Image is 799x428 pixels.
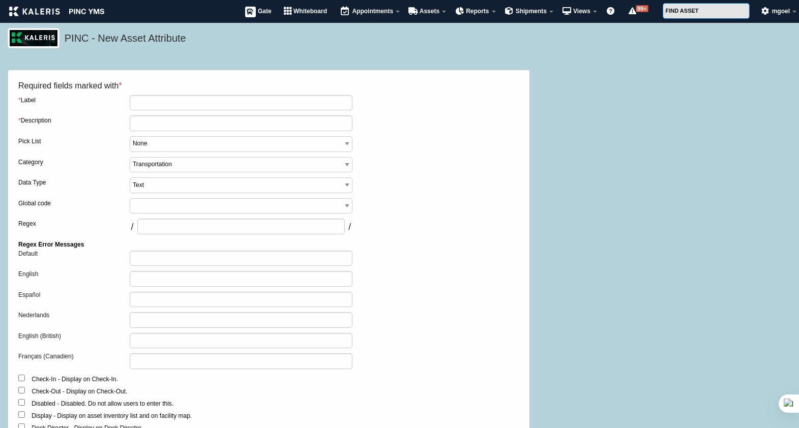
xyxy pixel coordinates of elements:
[516,8,547,15] span: Shipments
[293,8,327,15] span: Whiteboard
[772,8,790,15] span: mgoel
[32,399,173,410] label: Disabled - Disabled. Do not allow users to enter this.
[18,80,519,91] h6: Required fields marked with
[18,117,21,124] abbr: required
[573,8,590,15] span: Views
[18,387,25,393] input: Check-Out - Display on Check-Out.
[420,8,439,15] span: Assets
[18,271,130,292] div: English
[18,399,25,406] input: Disabled - Disabled. Do not allow users to enter this.
[32,411,192,422] label: Display - Display on asset inventory list and on facility map.
[18,292,130,313] div: Español
[18,411,25,418] input: Display - Display on asset inventory list and on facility map.
[32,374,117,385] label: Check-In - Display on Check-In.
[258,8,272,15] span: Gate
[18,157,130,168] label: Category
[8,28,60,48] img: logo_pnc-prd.png
[352,8,393,15] span: Appointments
[18,312,130,333] div: Nederlands
[65,31,786,48] h5: PINC - New Asset Attribute
[18,353,130,374] div: Français (Canadien)
[9,7,104,16] img: kaleris_pinc-9d9452ea2abe8761a8e09321c3823821456f7e8afc7303df8a03059e807e3f55.png
[18,198,130,209] label: Global code
[18,136,130,147] label: Pick List
[18,219,130,230] label: Regex
[18,239,519,251] label: Regex Error Messages
[18,95,130,106] label: Label
[18,97,21,104] abbr: required
[636,5,648,12] span: 99+
[663,3,750,19] input: FIND ASSET
[32,386,127,398] label: Check-Out - Display on Check-Out.
[18,177,130,189] label: Data Type
[466,8,489,15] span: Reports
[18,251,130,271] div: Default
[18,375,25,381] input: Check-In - Display on Check-In.
[18,115,130,127] label: Description
[18,333,130,354] div: English (British)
